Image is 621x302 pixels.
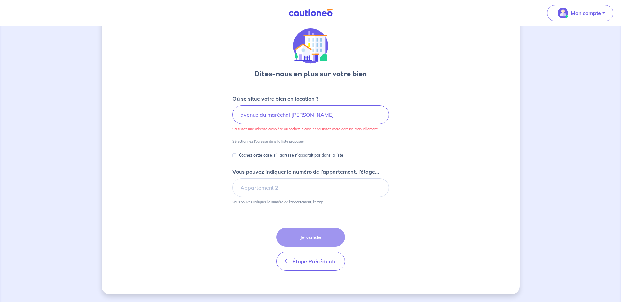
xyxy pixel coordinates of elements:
p: Vous pouvez indiquer le numéro de l’appartement, l’étage... [232,168,379,176]
h3: Dites-nous en plus sur votre bien [255,69,367,79]
img: Cautioneo [286,9,335,17]
img: illu_houses.svg [293,28,328,64]
img: illu_account_valid_menu.svg [558,8,568,18]
p: Mon compte [571,9,601,17]
span: Étape Précédente [292,258,337,265]
button: Étape Précédente [276,252,345,271]
p: Sélectionnez l'adresse dans la liste proposée [232,139,304,144]
input: 2 rue de paris, 59000 lille [232,105,389,124]
input: Appartement 2 [232,178,389,197]
p: Saisissez une adresse complète ou cochez la case et saisissez votre adresse manuellement. [232,127,389,131]
p: Cochez cette case, si l'adresse n'apparaît pas dans la liste [239,151,343,159]
p: Vous pouvez indiquer le numéro de l’appartement, l’étage... [232,200,326,204]
p: Où se situe votre bien en location ? [232,95,318,103]
button: illu_account_valid_menu.svgMon compte [547,5,613,21]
